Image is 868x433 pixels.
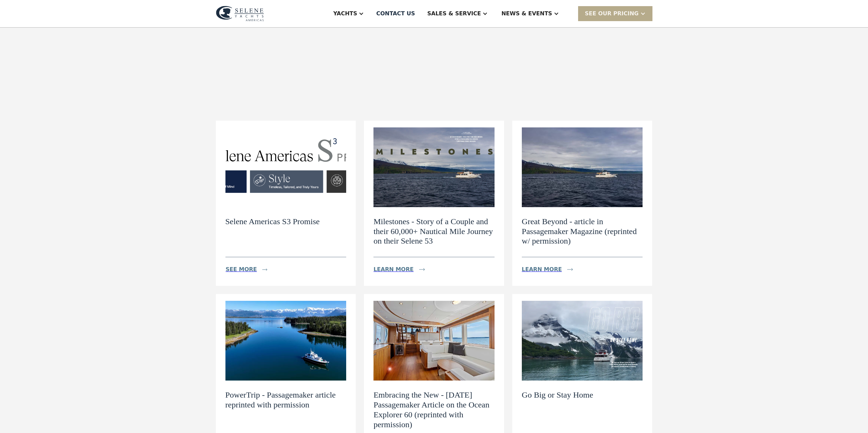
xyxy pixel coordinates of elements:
[373,265,414,274] div: Learn more
[226,265,257,274] div: see more
[225,263,276,276] a: see moreicon
[585,10,639,18] div: SEE Our Pricing
[419,268,425,271] img: icon
[522,265,562,274] div: Learn more
[427,10,481,18] div: Sales & Service
[578,6,652,21] div: SEE Our Pricing
[216,6,264,21] img: logo
[522,263,582,276] a: Learn moreicon
[373,390,495,429] h2: Embracing the New - [DATE] Passagemaker Article on the Ocean Explorer 60 (reprinted with permission)
[225,390,347,410] h2: PowerTrip - Passagemaker article reprinted with permission
[567,268,573,271] img: icon
[262,268,267,271] img: icon
[225,217,320,227] h2: Selene Americas S3 Promise
[522,217,643,246] h2: Great Beyond - article in Passagemaker Magazine (reprinted w/ permission)
[376,10,415,18] div: Contact US
[522,390,593,400] h2: Go Big or Stay Home
[373,263,433,276] a: Learn moreicon
[501,10,552,18] div: News & EVENTS
[333,10,357,18] div: Yachts
[373,217,495,246] h2: Milestones - Story of a Couple and their 60,000+ Nautical Mile Journey on their Selene 53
